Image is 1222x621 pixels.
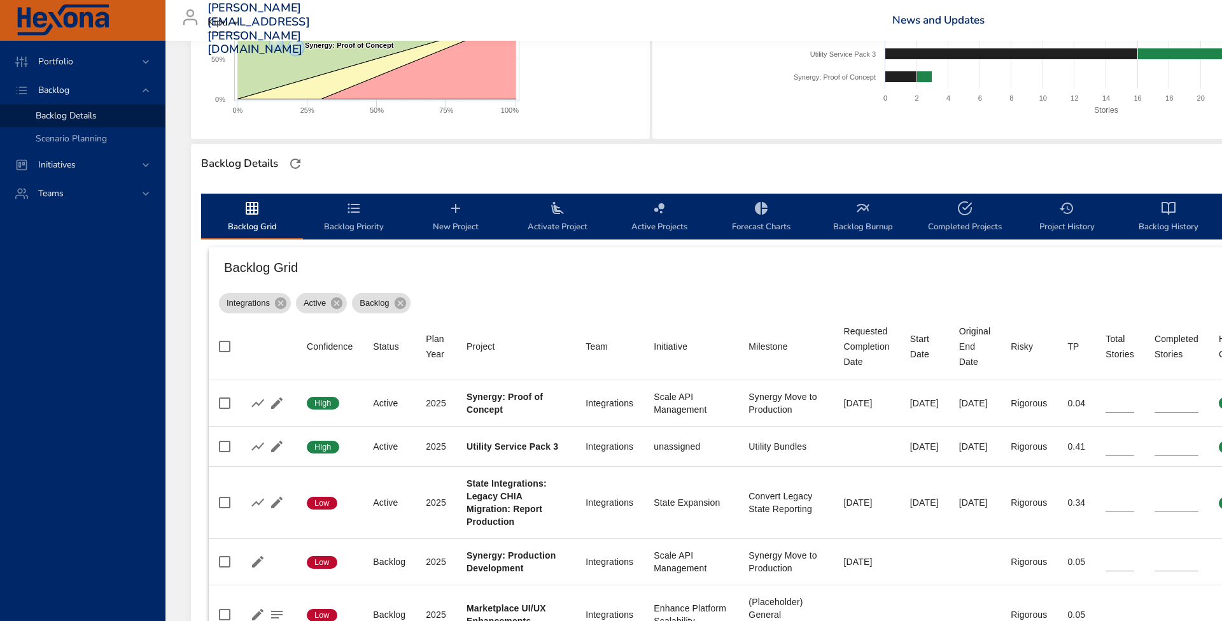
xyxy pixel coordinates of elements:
span: Activate Project [514,201,601,234]
div: Backlog Details [197,153,282,174]
span: Active Projects [616,201,703,234]
div: Integrations [586,440,633,453]
img: Hexona [15,4,111,36]
span: Status [373,339,405,354]
span: Portfolio [28,55,83,68]
text: Synergy: Proof of Concept [794,73,876,81]
div: Kipu [207,13,243,33]
span: Completed Projects [922,201,1008,234]
text: 20 [1197,94,1205,102]
button: Refresh Page [286,154,305,173]
div: Sort [910,331,939,362]
div: Integrations [219,293,291,313]
div: 0.41 [1067,440,1085,453]
span: Backlog [28,84,80,96]
div: Sort [843,324,889,369]
div: Sort [467,339,495,354]
div: Risky [1011,339,1033,354]
span: Integrations [219,297,277,310]
text: 25% [300,106,314,114]
div: [DATE] [910,397,939,410]
div: Sort [586,339,608,354]
div: Active [373,496,405,509]
span: Confidence [307,339,353,354]
div: Sort [1155,331,1198,362]
div: TP [1067,339,1079,354]
text: 6 [978,94,982,102]
div: [DATE] [959,496,990,509]
div: Rigorous [1011,440,1047,453]
text: 8 [1009,94,1013,102]
span: Active [296,297,334,310]
div: Backlog [373,608,405,621]
div: Sort [1067,339,1079,354]
div: Synergy Move to Production [748,549,823,575]
b: Synergy: Proof of Concept [467,392,543,415]
button: Edit Project Details [248,552,267,571]
button: Edit Project Details [267,437,286,456]
div: Team [586,339,608,354]
span: Backlog [352,297,397,310]
div: [DATE] [910,496,939,509]
div: Rigorous [1011,608,1047,621]
div: Requested Completion Date [843,324,889,369]
b: State Integrations: Legacy CHIA Migration: Report Production [467,478,547,527]
div: Utility Bundles [748,440,823,453]
div: [DATE] [959,440,990,453]
div: unassigned [654,440,728,453]
div: Sort [426,331,446,362]
div: Initiative [654,339,687,354]
span: Original End Date [959,324,990,369]
text: 12 [1071,94,1078,102]
div: Scale API Management [654,390,728,416]
text: 18 [1165,94,1173,102]
button: Edit Project Details [267,493,286,512]
div: Integrations [586,555,633,568]
div: [DATE] [959,397,990,410]
div: [DATE] [843,397,889,410]
span: Backlog Burnup [820,201,906,234]
span: Teams [28,187,74,199]
h3: [PERSON_NAME][EMAIL_ADDRESS][PERSON_NAME][DOMAIN_NAME] [207,1,310,56]
span: Project [467,339,565,354]
div: 2025 [426,555,446,568]
text: 16 [1134,94,1141,102]
div: 2025 [426,496,446,509]
span: Backlog Details [36,110,97,122]
div: 0.04 [1067,397,1085,410]
text: 75% [439,106,453,114]
text: Stories [1094,106,1118,115]
button: Show Burnup [248,493,267,512]
div: Start Date [910,331,939,362]
div: Integrations [586,397,633,410]
div: Completed Stories [1155,331,1198,362]
b: Synergy: Production Development [467,550,556,573]
text: 2 [915,94,918,102]
button: Show Burnup [248,394,267,413]
span: New Project [412,201,499,234]
text: 0% [232,106,242,114]
div: Backlog [373,555,405,568]
div: Convert Legacy State Reporting [748,490,823,515]
span: Team [586,339,633,354]
text: 10 [1039,94,1047,102]
span: Scenario Planning [36,132,107,145]
div: [DATE] [843,496,889,509]
text: 100% [501,106,519,114]
div: Rigorous [1011,397,1047,410]
div: Integrations [586,608,633,621]
div: Sort [654,339,687,354]
div: Rigorous [1011,496,1047,509]
div: [DATE] [910,440,939,453]
span: Backlog History [1125,201,1212,234]
span: Low [307,497,337,509]
b: Utility Service Pack 3 [467,441,558,452]
button: Show Burnup [248,437,267,456]
span: Milestone [748,339,823,354]
span: Forecast Charts [718,201,804,234]
div: Backlog [352,293,410,313]
div: Plan Year [426,331,446,362]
